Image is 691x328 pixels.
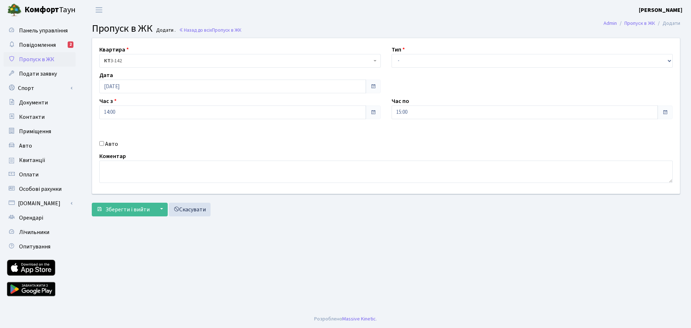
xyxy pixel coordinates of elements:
[155,27,176,33] small: Додати .
[4,124,76,139] a: Приміщення
[99,54,381,68] span: <b>КТ</b>&nbsp;&nbsp;&nbsp;&nbsp;3-142
[342,315,376,323] a: Massive Kinetic
[105,140,118,148] label: Авто
[4,23,76,38] a: Панель управління
[593,16,691,31] nav: breadcrumb
[19,55,54,63] span: Пропуск в ЖК
[19,99,48,107] span: Документи
[392,45,405,54] label: Тип
[19,243,50,251] span: Опитування
[4,67,76,81] a: Подати заявку
[19,171,39,179] span: Оплати
[19,214,43,222] span: Орендарі
[4,211,76,225] a: Орендарі
[92,203,154,216] button: Зберегти і вийти
[624,19,655,27] a: Пропуск в ЖК
[655,19,680,27] li: Додати
[19,142,32,150] span: Авто
[4,239,76,254] a: Опитування
[104,57,372,64] span: <b>КТ</b>&nbsp;&nbsp;&nbsp;&nbsp;3-142
[68,41,73,48] div: 2
[179,27,241,33] a: Назад до всіхПропуск в ЖК
[105,206,150,214] span: Зберегти і вийти
[19,113,45,121] span: Контакти
[92,21,153,36] span: Пропуск в ЖК
[19,228,49,236] span: Лічильники
[24,4,76,16] span: Таун
[604,19,617,27] a: Admin
[90,4,108,16] button: Переключити навігацію
[4,182,76,196] a: Особові рахунки
[4,52,76,67] a: Пропуск в ЖК
[4,110,76,124] a: Контакти
[24,4,59,15] b: Комфорт
[392,97,409,105] label: Час по
[212,27,241,33] span: Пропуск в ЖК
[99,97,117,105] label: Час з
[99,71,113,80] label: Дата
[104,57,110,64] b: КТ
[639,6,682,14] a: [PERSON_NAME]
[4,139,76,153] a: Авто
[4,38,76,52] a: Повідомлення2
[99,152,126,161] label: Коментар
[7,3,22,17] img: logo.png
[19,185,62,193] span: Особові рахунки
[19,27,68,35] span: Панель управління
[314,315,377,323] div: Розроблено .
[19,127,51,135] span: Приміщення
[19,41,56,49] span: Повідомлення
[99,45,129,54] label: Квартира
[19,70,57,78] span: Подати заявку
[4,153,76,167] a: Квитанції
[4,81,76,95] a: Спорт
[4,167,76,182] a: Оплати
[4,95,76,110] a: Документи
[169,203,211,216] a: Скасувати
[4,225,76,239] a: Лічильники
[19,156,45,164] span: Квитанції
[4,196,76,211] a: [DOMAIN_NAME]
